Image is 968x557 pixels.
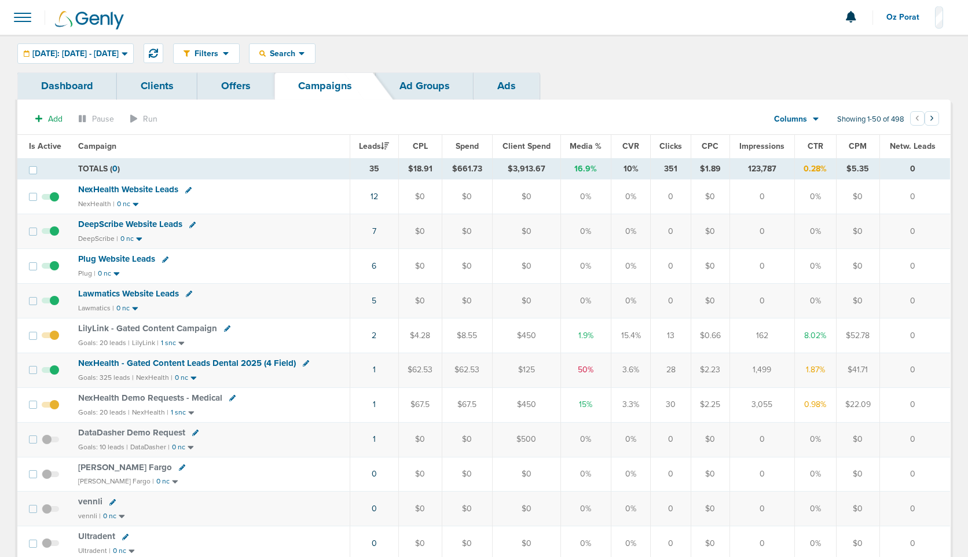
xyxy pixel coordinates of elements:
small: 0 nc [116,304,130,313]
td: $0 [691,214,729,249]
td: 0% [794,249,836,284]
td: 0 [880,249,951,284]
a: Ads [474,72,540,100]
td: TOTALS ( ) [71,158,350,179]
td: 30 [651,387,691,422]
td: 0 [651,457,691,492]
td: 8.02% [794,318,836,353]
td: $18.91 [398,158,442,179]
td: $4.28 [398,318,442,353]
td: 0 [880,158,951,179]
td: 0% [560,214,611,249]
a: Ad Groups [376,72,474,100]
td: $0 [492,457,560,492]
td: 0% [611,249,651,284]
td: 0 [880,284,951,318]
td: $0 [836,284,879,318]
td: 0 [729,422,794,457]
td: 0 [880,492,951,526]
span: DeepScribe Website Leads [78,219,182,229]
td: 35 [350,158,398,179]
td: $67.5 [442,387,492,422]
td: 0% [794,422,836,457]
td: 13 [651,318,691,353]
small: 1 snc [171,408,186,417]
td: 0 [880,214,951,249]
span: NexHealth Website Leads [78,184,178,195]
td: 0 [651,422,691,457]
td: $0 [442,249,492,284]
td: $0 [492,214,560,249]
td: 0 [651,284,691,318]
td: $0 [691,179,729,214]
span: Media % [570,141,602,151]
td: $2.25 [691,387,729,422]
span: [DATE]: [DATE] - [DATE] [32,50,119,58]
span: Plug Website Leads [78,254,155,264]
span: CPM [849,141,867,151]
td: $0 [398,249,442,284]
td: 0% [794,492,836,526]
span: NexHealth Demo Requests - Medical [78,393,222,403]
span: LilyLink - Gated Content Campaign [78,323,217,334]
a: 12 [371,192,378,201]
span: Search [266,49,299,58]
td: 0 [729,492,794,526]
td: $0 [836,214,879,249]
small: 0 nc [98,269,111,278]
td: $0 [836,457,879,492]
td: 123,787 [729,158,794,179]
span: Showing 1-50 of 498 [837,115,904,124]
td: $0 [442,492,492,526]
td: 0% [611,492,651,526]
td: $0 [442,457,492,492]
a: 1 [373,365,376,375]
td: 0 [729,179,794,214]
td: 0 [651,249,691,284]
small: Goals: 10 leads | [78,443,128,452]
small: 0 nc [175,373,188,382]
td: $41.71 [836,353,879,387]
td: 0.98% [794,387,836,422]
td: 0 [880,353,951,387]
td: 351 [651,158,691,179]
td: 3,055 [729,387,794,422]
td: $0 [836,492,879,526]
td: $0 [836,179,879,214]
td: $0 [691,492,729,526]
td: $0 [691,422,729,457]
a: 1 [373,400,376,409]
span: Spend [456,141,479,151]
td: 0 [880,387,951,422]
span: Lawmatics Website Leads [78,288,179,299]
small: 1 snc [161,339,176,347]
small: Ultradent | [78,547,111,555]
a: 1 [373,434,376,444]
td: $0 [398,457,442,492]
a: 7 [372,226,376,236]
small: 0 nc [120,234,134,243]
small: Goals: 20 leads | [78,408,130,417]
td: $0 [492,249,560,284]
span: CTR [808,141,823,151]
small: Lawmatics | [78,304,114,312]
td: $0 [442,214,492,249]
td: 0 [880,457,951,492]
td: 3.6% [611,353,651,387]
td: 0 [729,457,794,492]
td: $500 [492,422,560,457]
td: $0 [398,284,442,318]
td: $0 [398,422,442,457]
td: 162 [729,318,794,353]
td: 0.28% [794,158,836,179]
td: 0% [611,214,651,249]
span: Clicks [659,141,682,151]
span: NexHealth - Gated Content Leads Dental 2025 (4 Field) [78,358,296,368]
td: 0% [611,284,651,318]
a: Campaigns [274,72,376,100]
td: 10% [611,158,651,179]
button: Go to next page [925,111,939,126]
td: 0 [651,214,691,249]
td: 0% [794,457,836,492]
td: $0.66 [691,318,729,353]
